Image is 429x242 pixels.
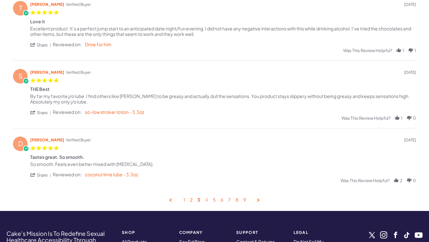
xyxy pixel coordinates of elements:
a: Goto Page 2 [190,197,192,203]
span: share [37,110,48,115]
span: D [13,141,28,146]
span: Reviewed on: [53,172,82,177]
span: T [13,5,28,11]
span: Was this review helpful? [342,115,390,121]
a: Goto Page 6 [221,197,223,203]
a: Goto Page 4 [205,197,208,203]
a: Previous Page [168,197,174,203]
strong: COMPANY [179,230,229,235]
div: vote up Review by Travis E. on 5 Jun 2025 [396,47,402,53]
span: share [37,42,48,48]
strong: SHOP [122,230,171,235]
div: By far my favorite j/o lube. I find others like [PERSON_NAME] to be greasy and actually dull the ... [30,93,410,104]
a: Goto Page 9 [243,197,246,203]
span: 2 [400,178,402,183]
div: Love it [30,19,45,26]
a: so-low stroker lotion - 3.3oz [85,109,144,115]
span: share [30,42,53,48]
div: vote down Review by Travis E. on 5 Jun 2025 [408,47,414,53]
span: [PERSON_NAME] [30,137,64,143]
span: 1 [401,115,402,121]
strong: Legal [294,230,343,235]
a: Drive for him [85,41,111,47]
span: [PERSON_NAME] [30,70,64,75]
span: 1 [402,48,404,53]
div: vote up Review by Stephen B. on 1 Jun 2025 [394,115,400,121]
span: Reviewed on: [53,42,82,47]
span: 0 [413,178,416,183]
nav: Browse next and previous reviews [13,197,416,203]
span: Verified Buyer [66,137,91,143]
span: [PERSON_NAME] [30,2,64,7]
span: share [30,172,53,178]
a: Goto Page 1 [183,197,185,203]
div: vote up Review by david e. on 25 May 2025 [393,177,399,183]
span: 1 [414,48,416,53]
div: So smooth. Feels even better mixed with [MEDICAL_DATA]. [30,161,154,167]
span: Verified Buyer [66,70,91,75]
span: review date 06/01/25 [404,70,416,75]
span: Reviewed on: [53,109,82,115]
span: share [30,109,53,115]
span: Verified Buyer [66,2,91,7]
div: vote down Review by Stephen B. on 1 Jun 2025 [406,115,412,121]
span: share [37,172,48,178]
a: Next Page [256,197,261,203]
a: Goto Page 7 [228,197,231,203]
span: review date 06/05/25 [404,2,416,7]
span: S [13,73,28,79]
span: review date 05/25/25 [404,137,416,143]
div: Tastes great. So smooth. [30,154,84,161]
a: Goto Page 8 [236,197,238,203]
a: Page 3, Current Page [197,197,200,203]
div: Excellent product. It’s a perfect jump start to an anticipated date night/fun evening. I did not ... [30,26,411,37]
span: Was this review helpful? [343,48,392,53]
span: 0 [413,115,416,121]
span: Was this review helpful? [341,178,389,183]
a: coconut lime lube - 3.3oz [85,171,138,177]
div: THE Best [30,86,50,93]
strong: Support [236,230,286,235]
a: Goto Page 5 [213,197,216,203]
div: vote down Review by david e. on 25 May 2025 [406,177,412,183]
